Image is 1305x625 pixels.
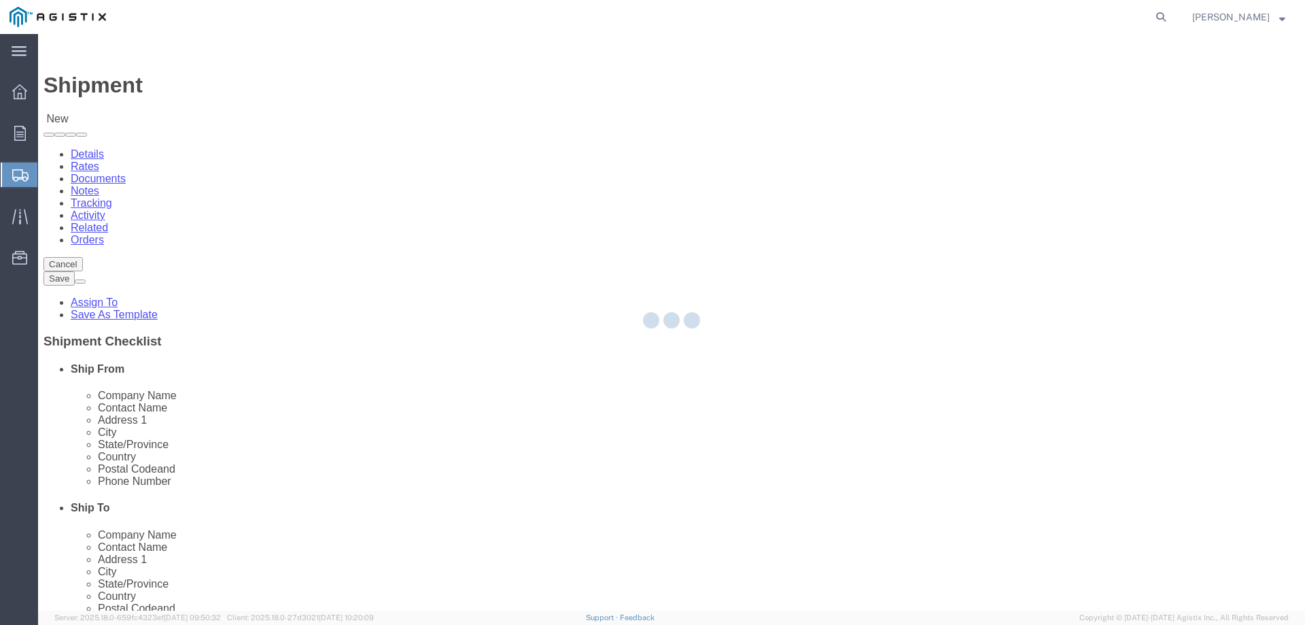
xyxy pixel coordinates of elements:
img: logo [10,7,106,27]
span: [DATE] 10:20:09 [319,613,374,622]
span: Amy Simonds [1192,10,1270,24]
span: Server: 2025.18.0-659fc4323ef [54,613,221,622]
a: Feedback [620,613,655,622]
span: [DATE] 09:50:32 [164,613,221,622]
button: [PERSON_NAME] [1191,9,1286,25]
span: Client: 2025.18.0-27d3021 [227,613,374,622]
a: Support [586,613,620,622]
span: Copyright © [DATE]-[DATE] Agistix Inc., All Rights Reserved [1079,612,1289,624]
